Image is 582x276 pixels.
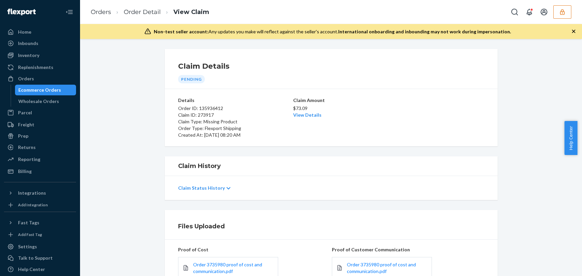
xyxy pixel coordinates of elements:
[178,97,292,104] p: Details
[178,222,484,231] h1: Files Uploaded
[4,27,76,37] a: Home
[4,217,76,228] button: Fast Tags
[4,253,76,263] button: Talk to Support
[173,8,209,16] a: View Claim
[178,112,292,118] p: Claim ID: 273917
[178,125,292,132] p: Order Type: Flexport Shipping
[85,2,214,22] ol: breadcrumbs
[4,264,76,275] a: Help Center
[18,29,31,35] div: Home
[15,96,76,107] a: Wholesale Orders
[4,241,76,252] a: Settings
[4,201,76,209] a: Add Integration
[18,219,39,226] div: Fast Tags
[91,8,111,16] a: Orders
[18,133,28,139] div: Prep
[193,262,262,274] span: Order 3735980 proof of cost and communication.pdf
[18,98,59,105] div: Wholesale Orders
[293,105,369,112] p: $73.09
[4,131,76,141] a: Prep
[4,154,76,165] a: Reporting
[540,256,575,273] iframe: Opens a widget where you can chat to one of our agents
[523,5,536,19] button: Open notifications
[18,255,53,261] div: Talk to Support
[193,261,273,275] a: Order 3735980 proof of cost and communication.pdf
[4,73,76,84] a: Orders
[293,97,369,104] p: Claim Amount
[18,52,39,59] div: Inventory
[18,266,45,273] div: Help Center
[63,5,76,19] button: Close Navigation
[4,107,76,118] a: Parcel
[7,9,36,15] img: Flexport logo
[18,202,48,208] div: Add Integration
[154,28,511,35] div: Any updates you make will reflect against the seller's account.
[178,162,484,170] h1: Claim History
[18,75,34,82] div: Orders
[18,87,61,93] div: Ecommerce Orders
[338,29,511,34] span: International onboarding and inbounding may not work during impersonation.
[332,246,484,253] p: Proof of Customer Communication
[18,121,34,128] div: Freight
[18,64,53,71] div: Replenishments
[508,5,521,19] button: Open Search Box
[4,62,76,73] a: Replenishments
[4,166,76,177] a: Billing
[564,121,577,155] button: Help Center
[178,132,292,138] p: Created At: [DATE] 08:20 AM
[15,85,76,95] a: Ecommerce Orders
[4,142,76,153] a: Returns
[18,243,37,250] div: Settings
[347,261,427,275] a: Order 3735980 proof of cost and communication.pdf
[18,40,38,47] div: Inbounds
[178,75,205,83] div: Pending
[18,168,32,175] div: Billing
[18,156,40,163] div: Reporting
[18,232,42,237] div: Add Fast Tag
[178,246,331,253] p: Proof of Cost
[154,29,208,34] span: Non-test seller account:
[18,190,46,196] div: Integrations
[4,119,76,130] a: Freight
[178,61,484,72] h1: Claim Details
[347,262,416,274] span: Order 3735980 proof of cost and communication.pdf
[4,38,76,49] a: Inbounds
[18,144,36,151] div: Returns
[178,118,292,125] p: Claim Type: Missing Product
[4,50,76,61] a: Inventory
[293,112,322,118] a: View Details
[537,5,551,19] button: Open account menu
[124,8,161,16] a: Order Detail
[178,185,225,191] p: Claim Status History
[4,231,76,239] a: Add Fast Tag
[4,188,76,198] button: Integrations
[18,109,32,116] div: Parcel
[178,105,292,112] p: Order ID: 135936412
